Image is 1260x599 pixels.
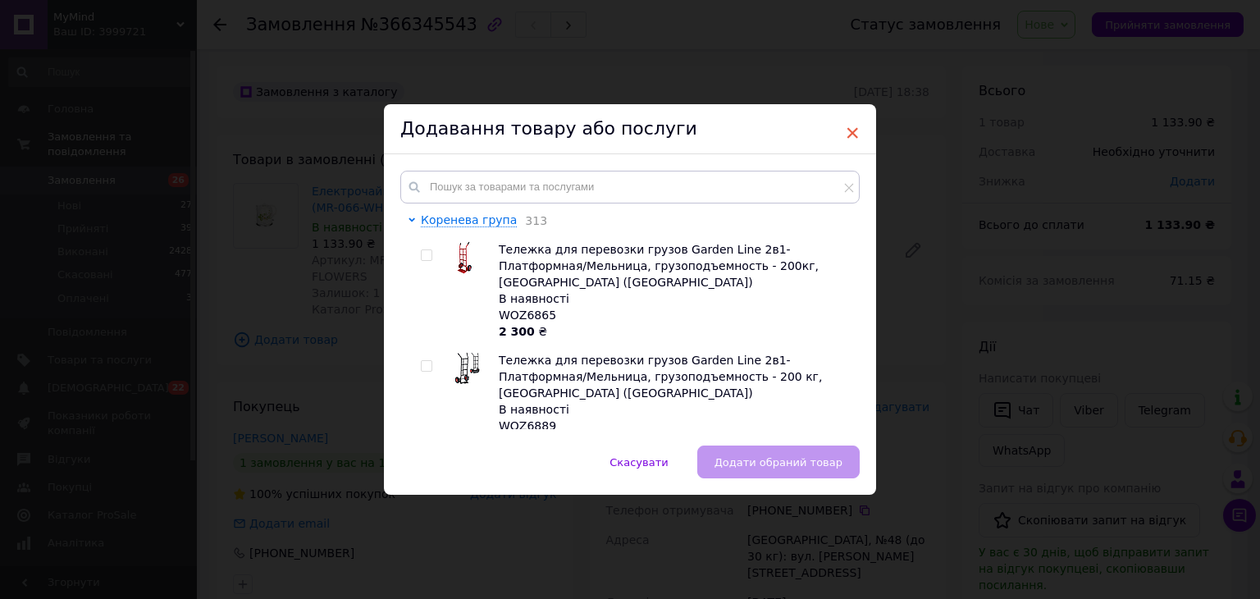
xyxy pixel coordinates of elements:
img: Тележка для перевозки грузов Garden Line 2в1- Платформная/Мельница, грузоподъемность - 200кг, Кра... [450,241,482,274]
span: Коренева група [421,213,517,226]
input: Пошук за товарами та послугами [400,171,860,203]
div: В наявності [499,401,851,418]
span: × [845,119,860,147]
div: Додавання товару або послуги [384,104,876,154]
span: WOZ6865 [499,309,556,322]
button: Скасувати [592,446,685,478]
span: 313 [517,214,547,227]
span: WOZ6889 [499,419,556,432]
span: Тележка для перевозки грузов Garden Line 2в1- Платформная/Мельница, грузоподъемность - 200 кг, [G... [499,354,822,400]
div: В наявності [499,290,851,307]
div: ₴ [499,323,851,340]
span: Скасувати [609,456,668,469]
img: Тележка для перевозки грузов Garden Line 2в1- Платформная/Мельница, грузоподъемность - 200 кг, Че... [450,352,482,385]
span: Тележка для перевозки грузов Garden Line 2в1- Платформная/Мельница, грузоподъемность - 200кг, [GE... [499,243,819,289]
b: 2 300 [499,325,535,338]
